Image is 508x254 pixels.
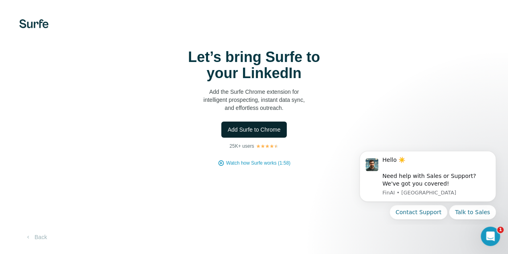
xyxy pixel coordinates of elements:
h1: Let’s bring Surfe to your LinkedIn [174,49,335,81]
button: Back [19,230,53,244]
img: Rating Stars [256,144,279,149]
iframe: Intercom notifications mensaje [347,145,508,224]
p: Add the Surfe Chrome extension for intelligent prospecting, instant data sync, and effortless out... [174,88,335,112]
p: 25K+ users [229,142,254,150]
span: Add Surfe to Chrome [228,126,281,134]
iframe: Intercom live chat [481,227,500,246]
span: 1 [497,227,504,233]
button: Add Surfe to Chrome [221,122,287,138]
img: Surfe's logo [19,19,49,28]
button: Watch how Surfe works (1:58) [226,159,290,167]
